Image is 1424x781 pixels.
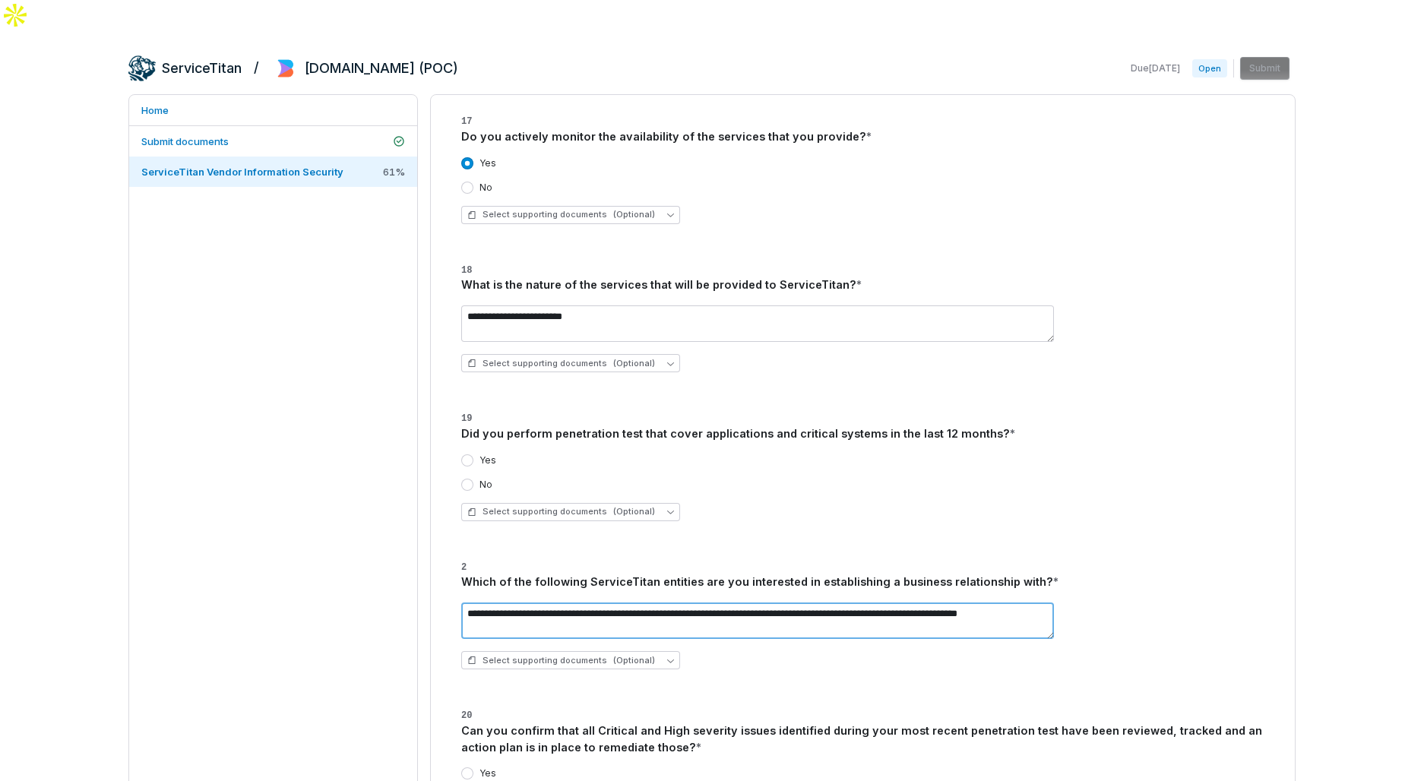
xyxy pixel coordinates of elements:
h2: [DOMAIN_NAME] (POC) [305,58,458,78]
span: 20 [461,710,472,721]
a: ServiceTitan Vendor Information Security61% [129,157,417,187]
a: Submit documents [129,126,417,157]
span: Open [1192,59,1227,77]
span: Select supporting documents [467,506,655,517]
span: 19 [461,413,472,424]
span: Due [DATE] [1131,62,1180,74]
div: Can you confirm that all Critical and High severity issues identified during your most recent pen... [461,723,1264,756]
h2: ServiceTitan [162,58,242,78]
div: Do you actively monitor the availability of the services that you provide? [461,128,1264,145]
span: Select supporting documents [467,209,655,220]
label: No [479,479,492,491]
span: 17 [461,116,472,127]
span: 2 [461,562,467,573]
span: ServiceTitan Vendor Information Security [141,166,343,178]
div: What is the nature of the services that will be provided to ServiceTitan? [461,277,1264,293]
span: Submit documents [141,135,229,147]
span: (Optional) [613,209,655,220]
label: Yes [479,767,496,779]
span: 61 % [383,165,405,179]
span: Select supporting documents [467,358,655,369]
a: Home [129,95,417,125]
div: Did you perform penetration test that cover applications and critical systems in the last 12 months? [461,425,1264,442]
div: Which of the following ServiceTitan entities are you interested in establishing a business relati... [461,574,1264,590]
span: Select supporting documents [467,655,655,666]
span: 18 [461,265,472,276]
span: (Optional) [613,655,655,666]
span: (Optional) [613,506,655,517]
label: Yes [479,454,496,466]
label: Yes [479,157,496,169]
h2: / [254,55,259,77]
label: No [479,182,492,194]
span: (Optional) [613,358,655,369]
